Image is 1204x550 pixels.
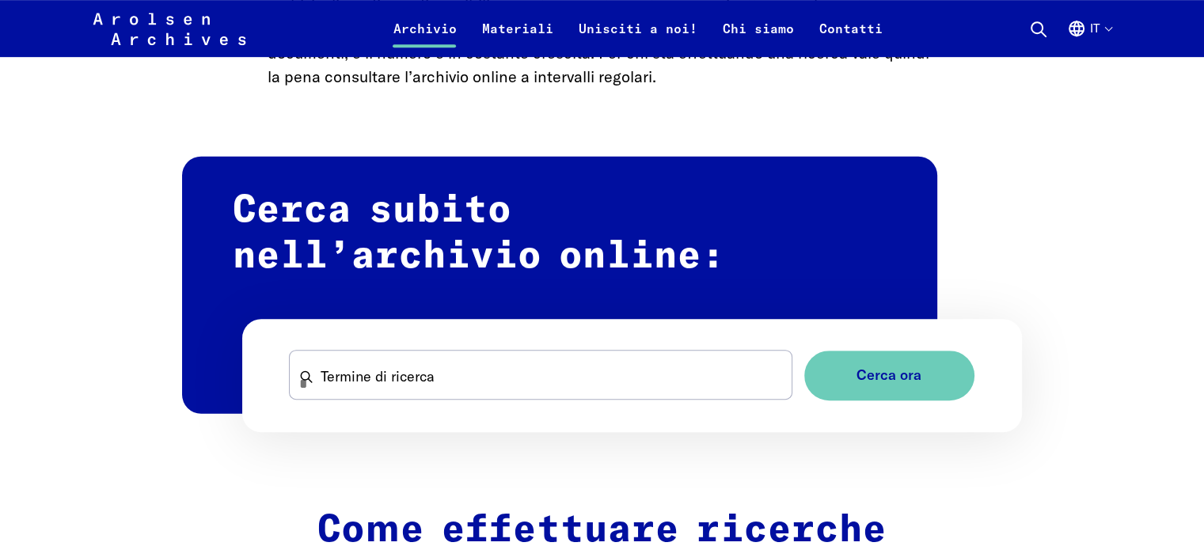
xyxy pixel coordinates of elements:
a: Unisciti a noi! [565,19,709,57]
a: Contatti [806,19,894,57]
button: Italiano, selezione lingua [1067,19,1111,57]
a: Archivio [380,19,469,57]
nav: Primaria [380,9,894,47]
a: Materiali [469,19,565,57]
h2: Cerca subito nell’archivio online: [182,157,937,414]
span: Cerca ora [856,367,921,384]
a: Chi siamo [709,19,806,57]
button: Cerca ora [804,351,974,400]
